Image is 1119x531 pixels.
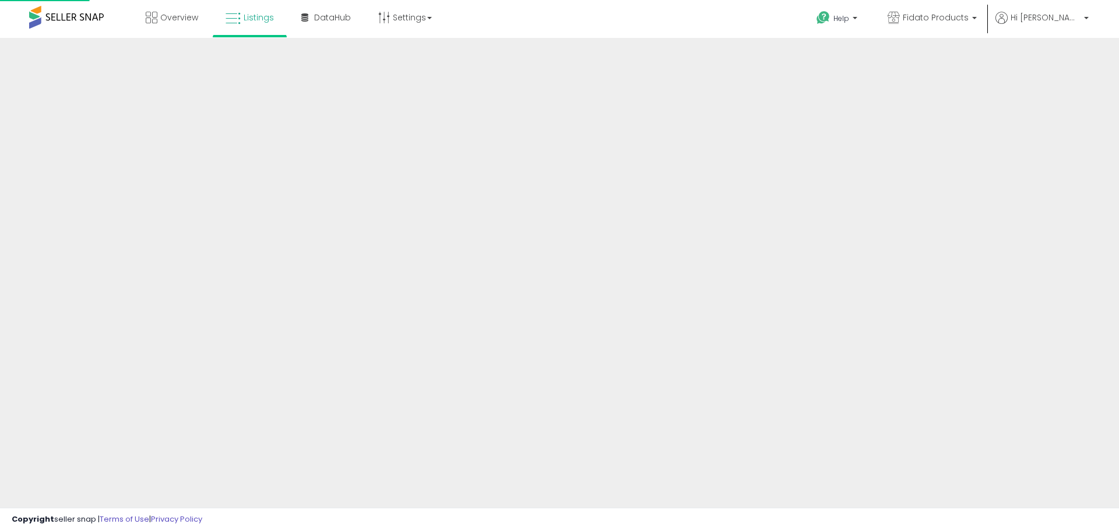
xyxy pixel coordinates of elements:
a: Help [807,2,869,38]
a: Hi [PERSON_NAME] [995,12,1089,38]
span: Help [833,13,849,23]
span: Hi [PERSON_NAME] [1011,12,1081,23]
span: DataHub [314,12,351,23]
strong: Copyright [12,514,54,525]
i: Get Help [816,10,831,25]
span: Fidato Products [903,12,969,23]
span: Listings [244,12,274,23]
div: seller snap | | [12,514,202,525]
a: Privacy Policy [151,514,202,525]
span: Overview [160,12,198,23]
a: Terms of Use [100,514,149,525]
